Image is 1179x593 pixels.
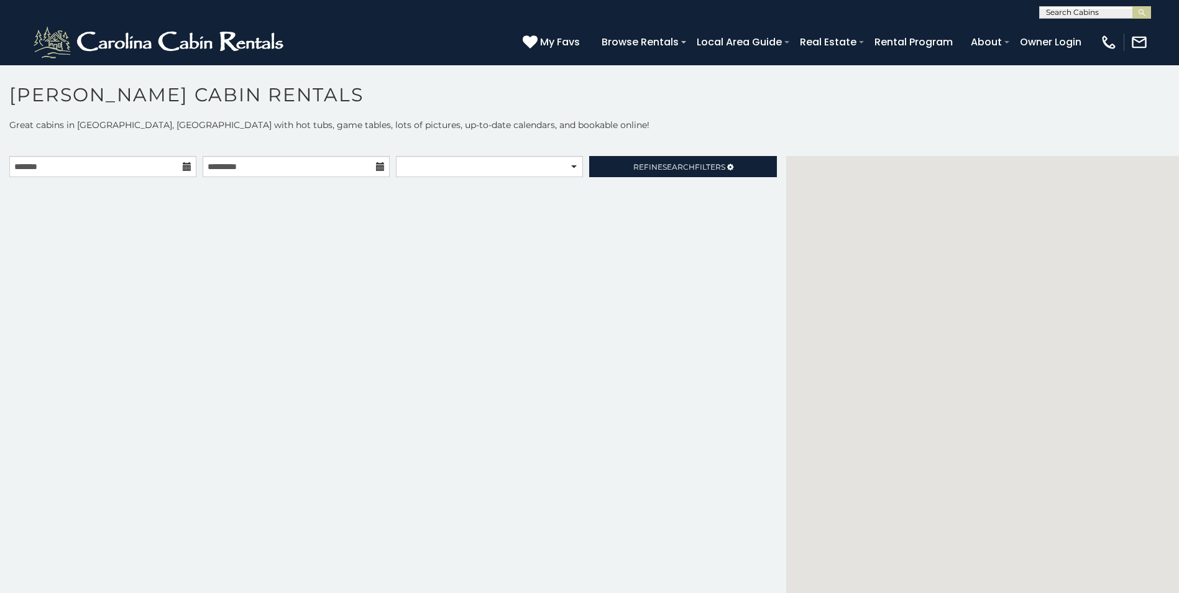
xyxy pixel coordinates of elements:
[690,31,788,53] a: Local Area Guide
[663,162,695,172] span: Search
[965,31,1008,53] a: About
[523,34,583,50] a: My Favs
[868,31,959,53] a: Rental Program
[595,31,685,53] a: Browse Rentals
[633,162,725,172] span: Refine Filters
[1100,34,1117,51] img: phone-regular-white.png
[31,24,289,61] img: White-1-2.png
[1131,34,1148,51] img: mail-regular-white.png
[794,31,863,53] a: Real Estate
[1014,31,1088,53] a: Owner Login
[589,156,776,177] a: RefineSearchFilters
[540,34,580,50] span: My Favs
